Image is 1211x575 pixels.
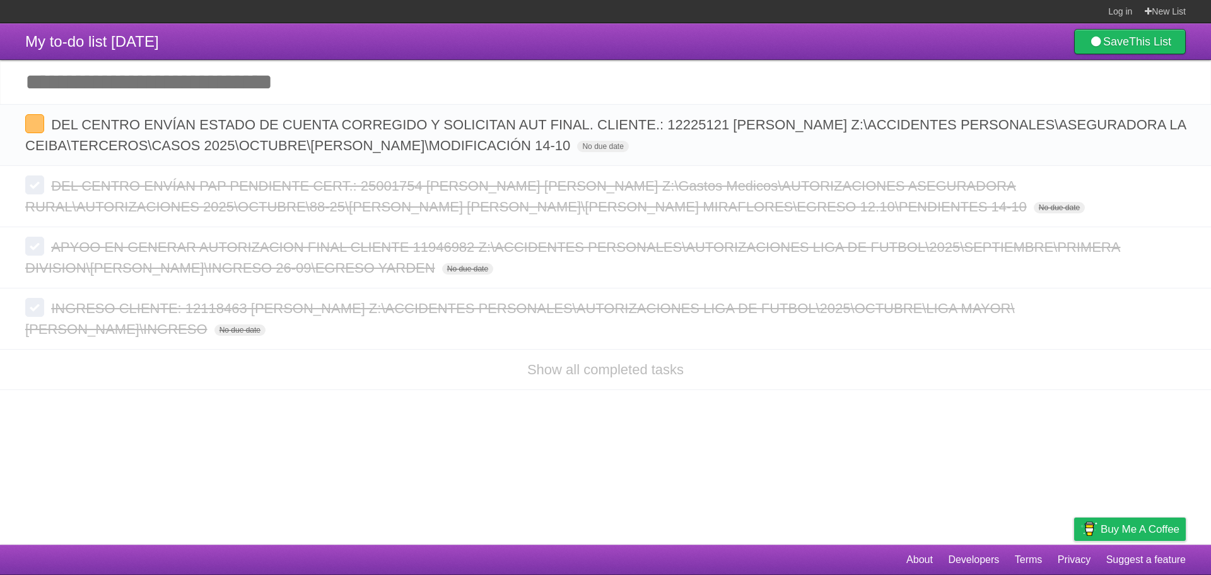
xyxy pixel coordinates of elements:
span: DEL CENTRO ENVÍAN ESTADO DE CUENTA CORREGIDO Y SOLICITAN AUT FINAL. CLIENTE.: 12225121 [PERSON_NA... [25,117,1186,153]
label: Done [25,175,44,194]
span: No due date [577,141,628,152]
a: SaveThis List [1074,29,1186,54]
span: No due date [214,324,266,336]
span: No due date [1034,202,1085,213]
a: Privacy [1058,548,1091,572]
img: Buy me a coffee [1080,518,1097,540]
a: Suggest a feature [1106,548,1186,572]
a: Show all completed tasks [527,362,684,377]
a: About [906,548,933,572]
a: Developers [948,548,999,572]
a: Buy me a coffee [1074,518,1186,541]
span: Buy me a coffee [1101,518,1179,540]
span: APYOO EN GENERAR AUTORIZACION FINAL CLIENTE 11946982 Z:\ACCIDENTES PERSONALES\AUTORIZACIONES LIGA... [25,239,1120,276]
a: Terms [1015,548,1043,572]
span: INGRESO CLIENTE: 12118463 [PERSON_NAME] Z:\ACCIDENTES PERSONALES\AUTORIZACIONES LIGA DE FUTBOL\20... [25,300,1015,337]
span: My to-do list [DATE] [25,33,159,50]
label: Done [25,298,44,317]
span: No due date [442,263,493,275]
b: This List [1129,35,1171,48]
label: Done [25,114,44,133]
label: Done [25,237,44,256]
span: DEL CENTRO ENVÍAN PAP PENDIENTE CERT.: 25001754 [PERSON_NAME] [PERSON_NAME] Z:\Gastos Medicos\AUT... [25,178,1030,215]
